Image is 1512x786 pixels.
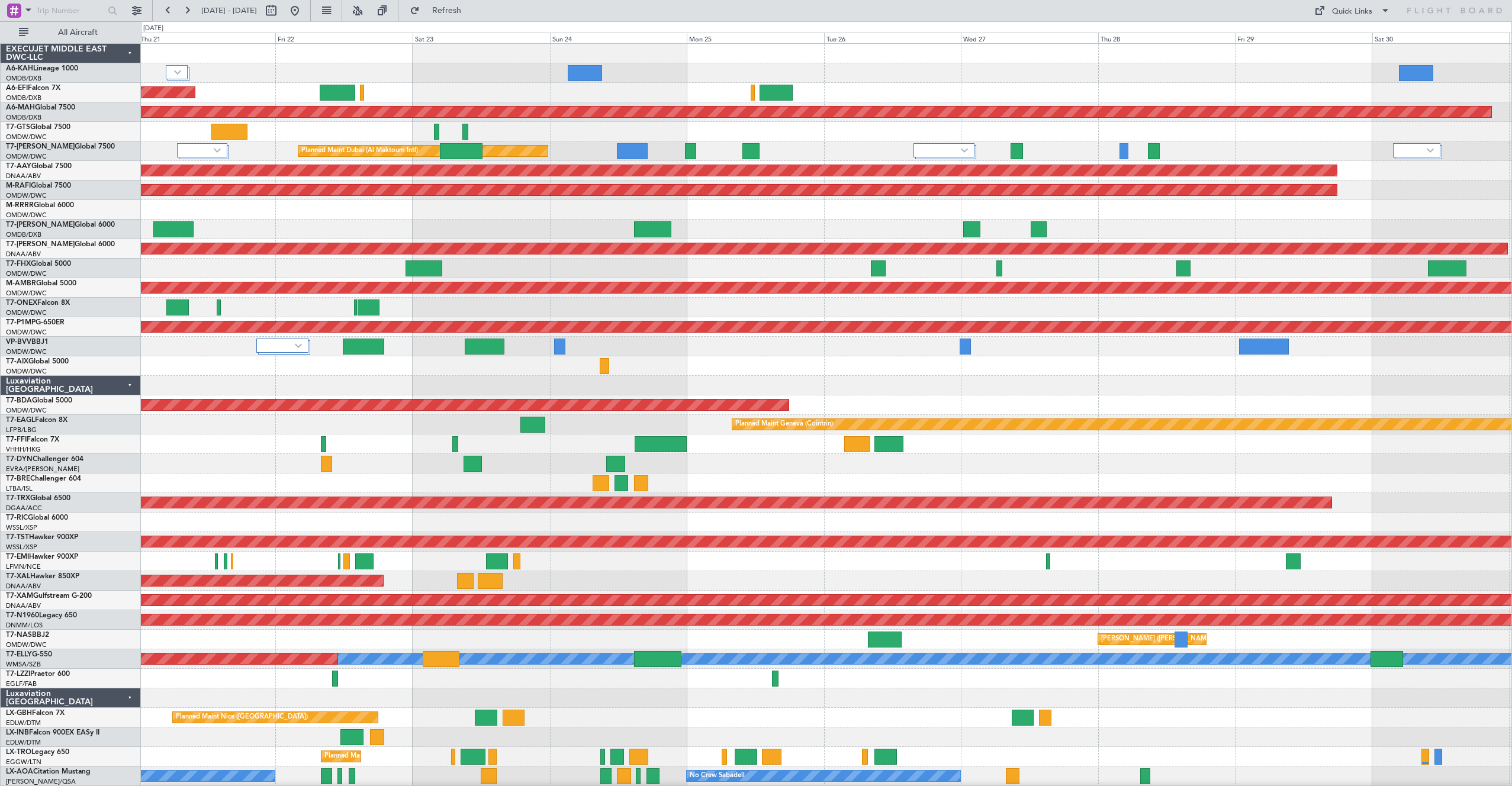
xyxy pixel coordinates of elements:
a: LX-TROLegacy 650 [6,749,69,756]
a: LFMN/NCE [6,562,41,571]
span: LX-GBH [6,710,32,717]
span: M-AMBR [6,280,36,287]
span: T7-TST [6,534,29,541]
span: T7-AAY [6,163,31,170]
div: Planned Maint Dubai (Al Maktoum Intl) [301,142,418,160]
a: OMDW/DWC [6,133,47,141]
a: DGAA/ACC [6,504,42,513]
span: T7-XAL [6,573,30,580]
span: T7-[PERSON_NAME] [6,143,75,150]
span: T7-P1MP [6,319,36,326]
input: Trip Number [36,2,104,20]
a: T7-XALHawker 850XP [6,573,79,580]
a: OMDB/DXB [6,74,41,83]
div: Planned Maint Nice ([GEOGRAPHIC_DATA]) [176,708,308,726]
a: T7-BDAGlobal 5000 [6,397,72,404]
div: Planned Maint [GEOGRAPHIC_DATA] ([GEOGRAPHIC_DATA]) [324,748,511,765]
a: WMSA/SZB [6,660,41,669]
a: [PERSON_NAME]/QSA [6,777,76,786]
span: LX-AOA [6,768,33,775]
a: OMDW/DWC [6,640,47,649]
span: T7-[PERSON_NAME] [6,221,75,228]
div: Planned Maint Geneva (Cointrin) [735,415,833,433]
a: WSSL/XSP [6,543,37,552]
div: Sat 30 [1372,33,1510,43]
div: [DATE] [143,24,163,34]
span: T7-BDA [6,397,32,404]
a: T7-TRXGlobal 6500 [6,495,70,502]
a: VP-BVVBBJ1 [6,339,49,346]
a: T7-BREChallenger 604 [6,475,81,482]
span: T7-DYN [6,456,33,463]
div: Quick Links [1332,6,1372,18]
a: T7-EAGLFalcon 8X [6,417,67,424]
a: EDLW/DTM [6,719,41,727]
a: OMDW/DWC [6,367,47,376]
span: T7-N1960 [6,612,39,619]
a: DNAA/ABV [6,172,41,181]
span: T7-XAM [6,592,33,600]
img: arrow-gray.svg [1427,148,1434,153]
span: T7-ONEX [6,299,37,307]
button: Quick Links [1308,1,1396,20]
a: EGLF/FAB [6,679,37,688]
a: OMDW/DWC [6,191,47,200]
span: T7-LZZI [6,671,30,678]
div: Tue 26 [824,33,961,43]
a: T7-[PERSON_NAME]Global 6000 [6,221,115,228]
a: OMDB/DXB [6,113,41,122]
span: M-RRRR [6,202,34,209]
a: DNAA/ABV [6,250,41,259]
a: OMDW/DWC [6,328,47,337]
button: All Aircraft [13,23,128,42]
a: T7-ELLYG-550 [6,651,52,658]
a: M-RRRRGlobal 6000 [6,202,74,209]
a: T7-[PERSON_NAME]Global 6000 [6,241,115,248]
div: Thu 21 [139,33,276,43]
a: EVRA/[PERSON_NAME] [6,465,79,473]
span: T7-TRX [6,495,30,502]
span: T7-NAS [6,632,32,639]
a: OMDB/DXB [6,230,41,239]
a: VHHH/HKG [6,445,41,454]
a: T7-LZZIPraetor 600 [6,671,70,678]
span: A6-KAH [6,65,33,72]
a: OMDW/DWC [6,347,47,356]
a: OMDW/DWC [6,269,47,278]
a: WSSL/XSP [6,523,37,532]
span: M-RAFI [6,182,31,189]
span: [DATE] - [DATE] [201,5,257,16]
span: T7-[PERSON_NAME] [6,241,75,248]
span: T7-RIC [6,514,28,521]
a: DNAA/ABV [6,601,41,610]
a: T7-GTSGlobal 7500 [6,124,70,131]
div: Mon 25 [687,33,824,43]
a: EGGW/LTN [6,758,41,766]
div: Fri 29 [1235,33,1372,43]
a: T7-AIXGlobal 5000 [6,358,69,365]
a: A6-MAHGlobal 7500 [6,104,75,111]
a: A6-KAHLineage 1000 [6,65,78,72]
div: Sat 23 [413,33,550,43]
span: T7-EMI [6,553,29,560]
a: DNMM/LOS [6,621,43,630]
a: T7-FHXGlobal 5000 [6,260,71,268]
a: T7-EMIHawker 900XP [6,553,78,560]
a: LX-INBFalcon 900EX EASy II [6,729,99,736]
span: A6-MAH [6,104,35,111]
span: VP-BVV [6,339,31,346]
a: OMDW/DWC [6,152,47,161]
a: LFPB/LBG [6,426,37,434]
a: A6-EFIFalcon 7X [6,85,60,92]
a: LX-GBHFalcon 7X [6,710,65,717]
a: OMDW/DWC [6,406,47,415]
a: T7-[PERSON_NAME]Global 7500 [6,143,115,150]
span: LX-TRO [6,749,31,756]
a: T7-AAYGlobal 7500 [6,163,72,170]
a: DNAA/ABV [6,582,41,591]
a: T7-ONEXFalcon 8X [6,299,70,307]
a: M-AMBRGlobal 5000 [6,280,76,287]
button: Refresh [404,1,475,20]
span: T7-ELLY [6,651,32,658]
span: All Aircraft [31,28,125,37]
